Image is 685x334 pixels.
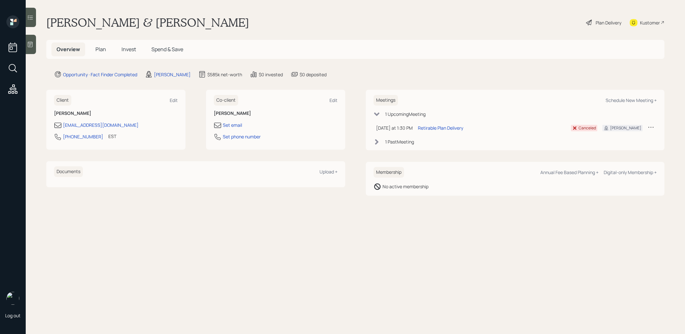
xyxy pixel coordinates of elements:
[54,166,83,177] h6: Documents
[154,71,191,78] div: [PERSON_NAME]
[418,125,463,131] div: Retirable Plan Delivery
[214,95,238,106] h6: Co-client
[207,71,242,78] div: $585k net-worth
[376,125,413,131] div: [DATE] at 1:30 PM
[604,169,657,175] div: Digital-only Membership +
[540,169,599,175] div: Annual Fee Based Planning +
[374,167,404,178] h6: Membership
[320,169,338,175] div: Upload +
[223,133,261,140] div: Set phone number
[6,292,19,305] img: treva-nostdahl-headshot.png
[596,19,621,26] div: Plan Delivery
[259,71,283,78] div: $0 invested
[151,46,183,53] span: Spend & Save
[579,125,596,131] div: Canceled
[300,71,327,78] div: $0 deposited
[214,111,338,116] h6: [PERSON_NAME]
[223,122,242,128] div: Set email
[606,97,657,103] div: Schedule New Meeting +
[374,95,398,106] h6: Meetings
[170,97,178,103] div: Edit
[5,312,21,319] div: Log out
[63,133,103,140] div: [PHONE_NUMBER]
[63,122,139,128] div: [EMAIL_ADDRESS][DOMAIN_NAME]
[46,15,249,30] h1: [PERSON_NAME] & [PERSON_NAME]
[385,111,426,117] div: 1 Upcoming Meeting
[122,46,136,53] span: Invest
[640,19,660,26] div: Kustomer
[108,133,116,140] div: EST
[383,183,428,190] div: No active membership
[63,71,137,78] div: Opportunity · Fact Finder Completed
[57,46,80,53] span: Overview
[95,46,106,53] span: Plan
[385,138,414,145] div: 1 Past Meeting
[329,97,338,103] div: Edit
[610,125,641,131] div: [PERSON_NAME]
[54,95,71,106] h6: Client
[54,111,178,116] h6: [PERSON_NAME]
